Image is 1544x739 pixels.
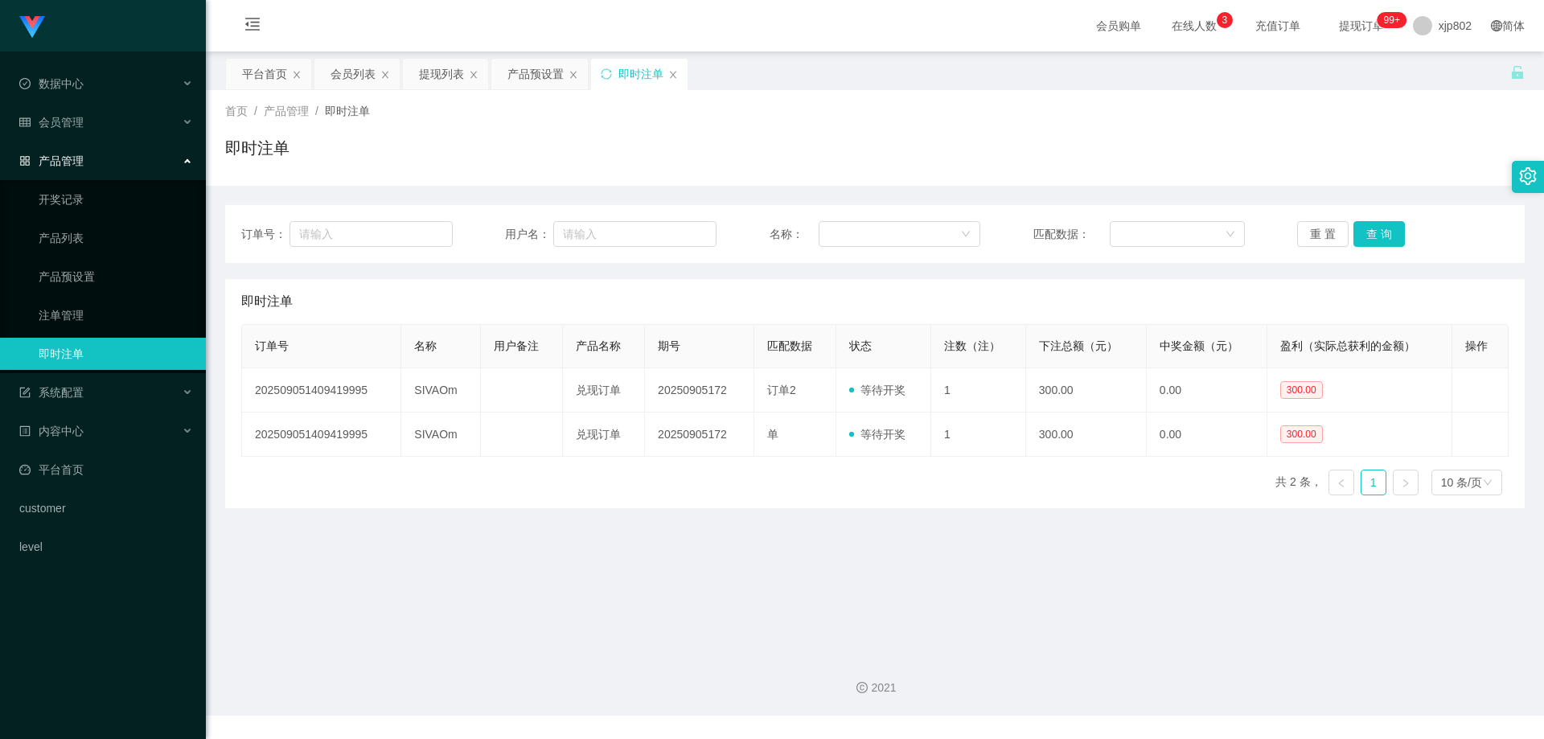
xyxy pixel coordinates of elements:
[563,413,645,457] td: 兑现订单
[19,386,84,399] span: 系统配置
[767,428,778,441] span: 单
[241,292,293,311] span: 即时注单
[242,59,287,89] div: 平台首页
[1491,20,1502,31] i: 图标: global
[39,299,193,331] a: 注单管理
[19,16,45,39] img: logo.9652507e.png
[961,229,971,240] i: 图标: down
[849,339,872,352] span: 状态
[658,339,680,352] span: 期号
[1361,470,1386,495] li: 1
[1353,221,1405,247] button: 查 询
[242,413,401,457] td: 202509051409419995
[1026,413,1147,457] td: 300.00
[1033,226,1110,243] span: 匹配数据：
[668,70,678,80] i: 图标: close
[1331,20,1392,31] span: 提现订单
[1393,470,1419,495] li: 下一页
[931,413,1026,457] td: 1
[767,384,796,396] span: 订单2
[1217,12,1233,28] sup: 3
[849,428,905,441] span: 等待开奖
[1483,478,1493,489] i: 图标: down
[414,339,437,352] span: 名称
[618,59,663,89] div: 即时注单
[19,387,31,398] i: 图标: form
[601,68,612,80] i: 图标: sync
[944,339,1000,352] span: 注数（注）
[225,136,289,160] h1: 即时注单
[1222,12,1227,28] p: 3
[1226,229,1235,240] i: 图标: down
[1280,339,1415,352] span: 盈利（实际总获利的金额）
[1147,413,1267,457] td: 0.00
[1039,339,1118,352] span: 下注总额（元）
[39,222,193,254] a: 产品列表
[767,339,812,352] span: 匹配数据
[1147,368,1267,413] td: 0.00
[331,59,376,89] div: 会员列表
[1465,339,1488,352] span: 操作
[219,679,1531,696] div: 2021
[1247,20,1308,31] span: 充值订单
[1401,478,1411,488] i: 图标: right
[225,1,280,52] i: 图标: menu-fold
[469,70,478,80] i: 图标: close
[39,261,193,293] a: 产品预设置
[553,221,717,247] input: 请输入
[401,368,481,413] td: SIVAOm
[1280,381,1323,399] span: 300.00
[1275,470,1322,495] li: 共 2 条，
[289,221,453,247] input: 请输入
[1160,339,1238,352] span: 中奖金额（元）
[380,70,390,80] i: 图标: close
[19,531,193,563] a: level
[19,454,193,486] a: 图标: dashboard平台首页
[264,105,309,117] span: 产品管理
[849,384,905,396] span: 等待开奖
[576,339,621,352] span: 产品名称
[494,339,539,352] span: 用户备注
[225,105,248,117] span: 首页
[419,59,464,89] div: 提现列表
[931,368,1026,413] td: 1
[19,425,31,437] i: 图标: profile
[19,117,31,128] i: 图标: table
[563,368,645,413] td: 兑现订单
[1378,12,1406,28] sup: 265
[325,105,370,117] span: 即时注单
[39,183,193,216] a: 开奖记录
[1361,470,1386,495] a: 1
[770,226,819,243] span: 名称：
[1026,368,1147,413] td: 300.00
[254,105,257,117] span: /
[19,155,31,166] i: 图标: appstore-o
[856,682,868,693] i: 图标: copyright
[19,425,84,437] span: 内容中心
[255,339,289,352] span: 订单号
[1337,478,1346,488] i: 图标: left
[19,77,84,90] span: 数据中心
[19,116,84,129] span: 会员管理
[507,59,564,89] div: 产品预设置
[1297,221,1349,247] button: 重 置
[39,338,193,370] a: 即时注单
[19,492,193,524] a: customer
[505,226,553,243] span: 用户名：
[19,78,31,89] i: 图标: check-circle-o
[1510,65,1525,80] i: 图标: unlock
[19,154,84,167] span: 产品管理
[1280,425,1323,443] span: 300.00
[645,413,754,457] td: 20250905172
[241,226,289,243] span: 订单号：
[292,70,302,80] i: 图标: close
[315,105,318,117] span: /
[1328,470,1354,495] li: 上一页
[1441,470,1482,495] div: 10 条/页
[1164,20,1225,31] span: 在线人数
[569,70,578,80] i: 图标: close
[645,368,754,413] td: 20250905172
[401,413,481,457] td: SIVAOm
[242,368,401,413] td: 202509051409419995
[1519,167,1537,185] i: 图标: setting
